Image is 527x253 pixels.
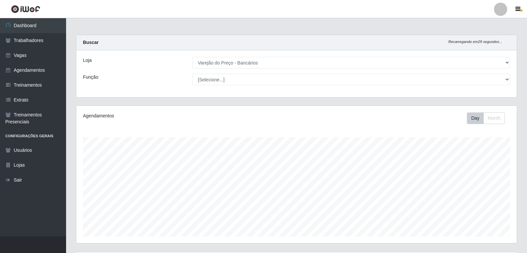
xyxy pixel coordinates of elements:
[83,57,92,64] label: Loja
[467,112,505,124] div: First group
[483,112,505,124] button: Month
[83,74,98,81] label: Função
[467,112,510,124] div: Toolbar with button groups
[448,40,502,44] i: Recarregando em 29 segundos...
[467,112,484,124] button: Day
[83,112,255,119] div: Agendamentos
[11,5,40,13] img: CoreUI Logo
[83,40,98,45] strong: Buscar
